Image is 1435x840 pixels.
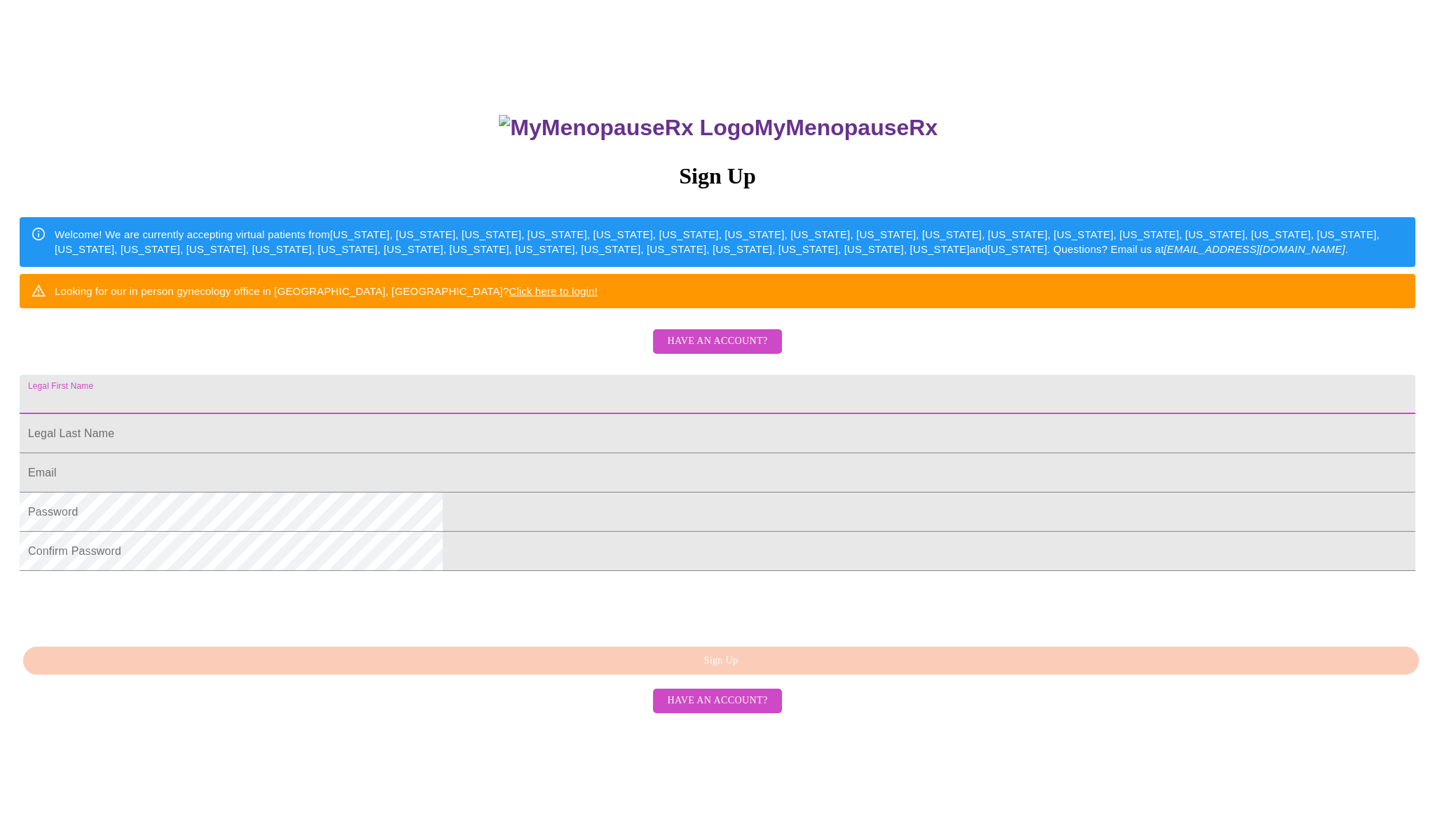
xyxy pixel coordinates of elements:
[55,278,598,304] div: Looking for our in person gynecology office in [GEOGRAPHIC_DATA], [GEOGRAPHIC_DATA]?
[509,285,598,297] a: Click here to login!
[55,221,1404,263] div: Welcome! We are currently accepting virtual patients from [US_STATE], [US_STATE], [US_STATE], [US...
[667,692,767,710] span: Have an account?
[20,163,1415,189] h3: Sign Up
[20,578,233,633] iframe: reCAPTCHA
[1164,243,1345,255] em: [EMAIL_ADDRESS][DOMAIN_NAME]
[650,345,785,357] a: Have an account?
[653,689,781,713] button: Have an account?
[667,333,767,350] span: Have an account?
[653,329,781,354] button: Have an account?
[650,694,785,705] a: Have an account?
[499,115,754,141] img: MyMenopauseRx Logo
[22,115,1416,141] h3: MyMenopauseRx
